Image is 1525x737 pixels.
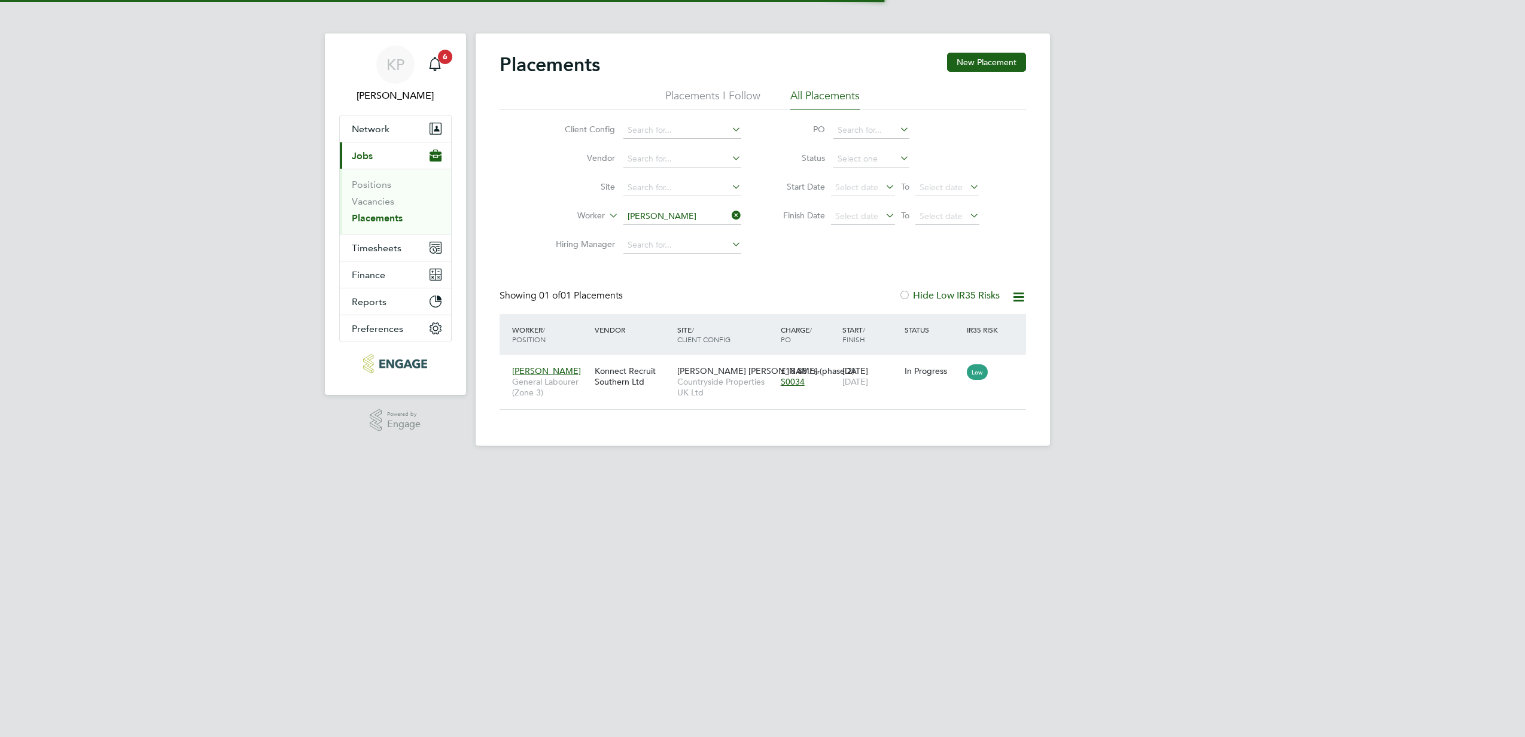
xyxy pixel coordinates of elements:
[677,325,730,344] span: / Client Config
[352,269,385,281] span: Finance
[771,181,825,192] label: Start Date
[546,153,615,163] label: Vendor
[623,237,741,254] input: Search for...
[340,115,451,142] button: Network
[325,33,466,395] nav: Main navigation
[352,296,386,307] span: Reports
[339,354,452,373] a: Go to home page
[340,169,451,234] div: Jobs
[339,45,452,103] a: KP[PERSON_NAME]
[665,89,760,110] li: Placements I Follow
[512,325,546,344] span: / Position
[592,360,674,393] div: Konnect Recruit Southern Ltd
[512,376,589,398] span: General Labourer (Zone 3)
[833,122,909,139] input: Search for...
[771,210,825,221] label: Finish Date
[340,142,451,169] button: Jobs
[833,151,909,167] input: Select one
[897,179,913,194] span: To
[340,261,451,288] button: Finance
[352,212,403,224] a: Placements
[509,319,592,350] div: Worker
[352,150,373,162] span: Jobs
[387,419,421,430] span: Engage
[964,319,1005,340] div: IR35 Risk
[370,409,421,432] a: Powered byEngage
[920,182,963,193] span: Select date
[677,376,775,398] span: Countryside Properties UK Ltd
[899,290,1000,301] label: Hide Low IR35 Risks
[771,124,825,135] label: PO
[536,210,605,222] label: Worker
[897,208,913,223] span: To
[967,364,988,380] span: Low
[340,288,451,315] button: Reports
[546,181,615,192] label: Site
[835,211,878,221] span: Select date
[920,211,963,221] span: Select date
[902,319,964,340] div: Status
[539,290,623,301] span: 01 Placements
[352,323,403,334] span: Preferences
[839,360,902,393] div: [DATE]
[677,366,854,376] span: [PERSON_NAME] [PERSON_NAME] (phase 2)
[387,409,421,419] span: Powered by
[546,124,615,135] label: Client Config
[623,208,741,225] input: Search for...
[592,319,674,340] div: Vendor
[790,89,860,110] li: All Placements
[674,319,778,350] div: Site
[512,366,581,376] span: [PERSON_NAME]
[539,290,561,301] span: 01 of
[781,325,812,344] span: / PO
[546,239,615,249] label: Hiring Manager
[340,234,451,261] button: Timesheets
[500,53,600,77] h2: Placements
[781,376,805,387] span: S0034
[438,50,452,64] span: 6
[781,366,807,376] span: £18.88
[947,53,1026,72] button: New Placement
[509,359,1026,369] a: [PERSON_NAME]General Labourer (Zone 3)Konnect Recruit Southern Ltd[PERSON_NAME] [PERSON_NAME] (ph...
[905,366,961,376] div: In Progress
[842,376,868,387] span: [DATE]
[340,315,451,342] button: Preferences
[339,89,452,103] span: Kasia Piwowar
[778,319,840,350] div: Charge
[363,354,427,373] img: konnectrecruit-logo-retina.png
[835,182,878,193] span: Select date
[771,153,825,163] label: Status
[352,196,394,207] a: Vacancies
[809,367,820,376] span: / hr
[386,57,404,72] span: KP
[352,123,389,135] span: Network
[842,325,865,344] span: / Finish
[423,45,447,84] a: 6
[352,179,391,190] a: Positions
[839,319,902,350] div: Start
[500,290,625,302] div: Showing
[623,151,741,167] input: Search for...
[352,242,401,254] span: Timesheets
[623,179,741,196] input: Search for...
[623,122,741,139] input: Search for...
